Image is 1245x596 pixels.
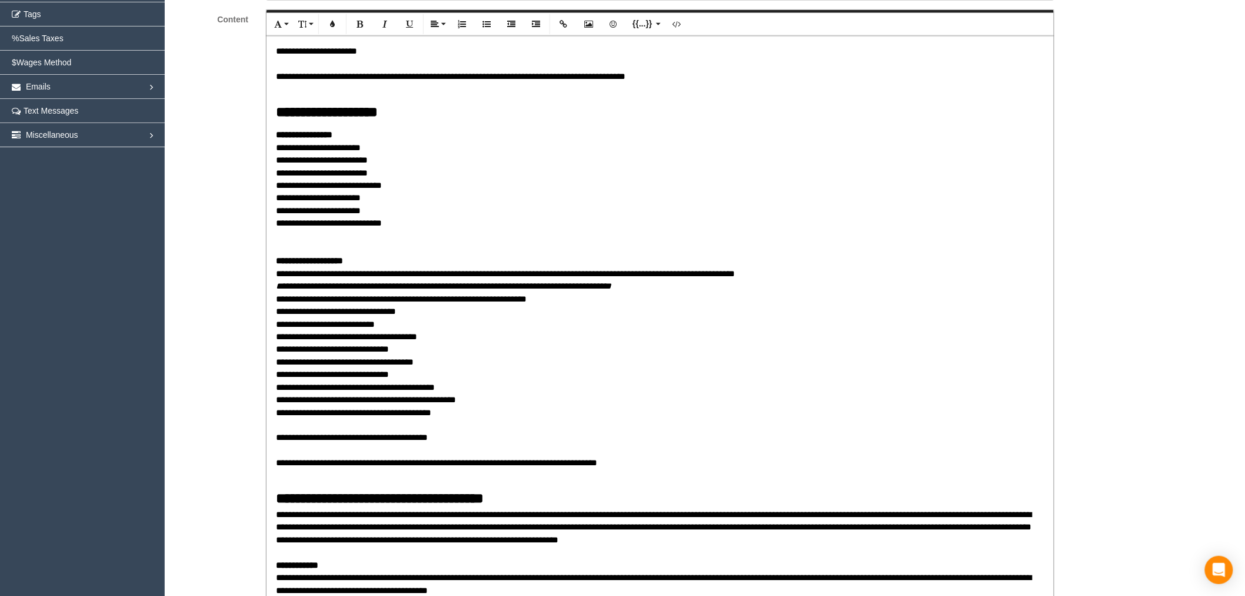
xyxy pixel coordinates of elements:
button: Font Size [294,13,316,35]
button: Insert Link (Ctrl+K) [552,13,575,35]
span: Wages Method [16,58,72,67]
button: Insert Image (Ctrl+P) [577,13,600,35]
button: Bold (Ctrl+B) [349,13,371,35]
button: Colors [321,13,344,35]
button: Align [426,13,448,35]
span: Text Messages [24,106,78,115]
button: Underline (Ctrl+U) [398,13,421,35]
span: {{...}} [631,19,653,29]
button: Emoticons [602,13,624,35]
button: Decrease Indent (Ctrl+[) [500,13,522,35]
button: Code View [665,13,688,35]
button: Unordered List [475,13,498,35]
button: Font Family [269,13,291,35]
button: Increase Indent (Ctrl+]) [525,13,547,35]
span: Tags [24,9,41,19]
button: {{...}} [627,13,663,35]
button: Ordered List [451,13,473,35]
span: Emails [26,82,51,91]
span: Miscellaneous [26,130,78,140]
label: Content [168,9,257,25]
div: Open Intercom Messenger [1205,556,1233,584]
span: Sales Taxes [19,34,63,43]
button: Italic (Ctrl+I) [374,13,396,35]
